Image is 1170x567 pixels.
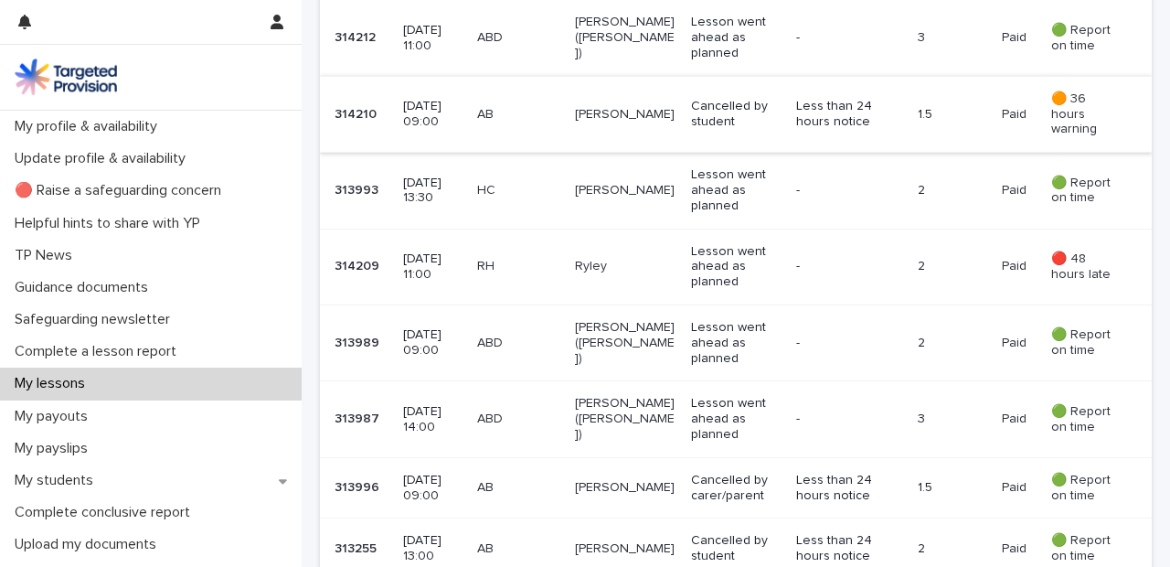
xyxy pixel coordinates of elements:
[335,408,383,427] p: 313987
[1051,327,1122,358] p: 🟢 Report on time
[575,396,676,442] p: [PERSON_NAME] ([PERSON_NAME])
[1051,533,1122,564] p: 🟢 Report on time
[477,480,560,496] p: AB
[796,30,898,46] p: -
[7,150,200,167] p: Update profile & availability
[7,215,215,232] p: Helpful hints to share with YP
[1002,179,1030,198] p: Paid
[320,381,1152,457] tr: 313987313987 [DATE] 14:00ABD[PERSON_NAME] ([PERSON_NAME])Lesson went ahead as planned-3PaidPaid 🟢...
[575,183,676,198] p: [PERSON_NAME]
[575,15,676,60] p: [PERSON_NAME] ([PERSON_NAME])
[335,103,380,123] p: 314210
[335,538,380,557] p: 313255
[320,76,1152,152] tr: 314210314210 [DATE] 09:00AB[PERSON_NAME]Cancelled by studentLess than 24 hours notice1.5PaidPaid ...
[403,23,463,54] p: [DATE] 11:00
[691,320,782,366] p: Lesson went ahead as planned
[7,311,185,328] p: Safeguarding newsletter
[403,176,463,207] p: [DATE] 13:30
[796,99,898,130] p: Less than 24 hours notice
[320,229,1152,305] tr: 314209314209 [DATE] 11:00RHRyleyLesson went ahead as planned-2PaidPaid 🔴 48 hours late
[7,472,108,489] p: My students
[918,259,987,274] p: 2
[335,179,382,198] p: 313993
[403,99,463,130] p: [DATE] 09:00
[477,30,560,46] p: ABD
[477,412,560,427] p: ABD
[918,30,987,46] p: 3
[7,536,171,553] p: Upload my documents
[918,107,987,123] p: 1.5
[918,412,987,427] p: 3
[335,476,383,496] p: 313996
[796,259,898,274] p: -
[7,504,205,521] p: Complete conclusive report
[796,183,898,198] p: -
[1051,23,1122,54] p: 🟢 Report on time
[1002,332,1030,351] p: Paid
[15,59,117,95] img: M5nRWzHhSzIhMunXDL62
[403,473,463,504] p: [DATE] 09:00
[403,533,463,564] p: [DATE] 13:00
[575,107,676,123] p: [PERSON_NAME]
[477,183,560,198] p: HC
[7,182,236,199] p: 🔴 Raise a safeguarding concern
[1002,103,1030,123] p: Paid
[1002,476,1030,496] p: Paid
[320,153,1152,229] tr: 313993313993 [DATE] 13:30HC[PERSON_NAME]Lesson went ahead as planned-2PaidPaid 🟢 Report on time
[7,343,191,360] p: Complete a lesson report
[403,327,463,358] p: [DATE] 09:00
[7,247,87,264] p: TP News
[796,473,898,504] p: Less than 24 hours notice
[7,279,163,296] p: Guidance documents
[918,541,987,557] p: 2
[918,336,987,351] p: 2
[575,320,676,366] p: [PERSON_NAME] ([PERSON_NAME])
[691,15,782,60] p: Lesson went ahead as planned
[7,375,100,392] p: My lessons
[320,305,1152,381] tr: 313989313989 [DATE] 09:00ABD[PERSON_NAME] ([PERSON_NAME])Lesson went ahead as planned-2PaidPaid 🟢...
[320,457,1152,519] tr: 313996313996 [DATE] 09:00AB[PERSON_NAME]Cancelled by carer/parentLess than 24 hours notice1.5Paid...
[1002,255,1030,274] p: Paid
[477,541,560,557] p: AB
[575,480,676,496] p: [PERSON_NAME]
[477,107,560,123] p: AB
[1051,91,1122,137] p: 🟠 36 hours warning
[796,533,898,564] p: Less than 24 hours notice
[918,183,987,198] p: 2
[691,99,782,130] p: Cancelled by student
[335,255,383,274] p: 314209
[1051,473,1122,504] p: 🟢 Report on time
[335,27,379,46] p: 314212
[796,412,898,427] p: -
[7,408,102,425] p: My payouts
[477,259,560,274] p: RH
[1002,538,1030,557] p: Paid
[403,404,463,435] p: [DATE] 14:00
[691,533,782,564] p: Cancelled by student
[1051,251,1122,283] p: 🔴 48 hours late
[691,473,782,504] p: Cancelled by carer/parent
[918,480,987,496] p: 1.5
[1002,27,1030,46] p: Paid
[796,336,898,351] p: -
[691,244,782,290] p: Lesson went ahead as planned
[1002,408,1030,427] p: Paid
[335,332,383,351] p: 313989
[477,336,560,351] p: ABD
[575,259,676,274] p: Ryley
[7,118,172,135] p: My profile & availability
[403,251,463,283] p: [DATE] 11:00
[691,396,782,442] p: Lesson went ahead as planned
[1051,404,1122,435] p: 🟢 Report on time
[575,541,676,557] p: [PERSON_NAME]
[1051,176,1122,207] p: 🟢 Report on time
[7,440,102,457] p: My payslips
[691,167,782,213] p: Lesson went ahead as planned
